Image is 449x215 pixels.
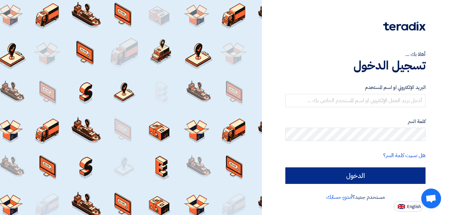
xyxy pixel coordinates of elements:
[285,94,426,107] input: أدخل بريد العمل الإلكتروني او اسم المستخدم الخاص بك ...
[421,189,441,208] div: Open chat
[326,193,352,201] a: أنشئ حسابك
[383,151,426,159] a: هل نسيت كلمة السر؟
[407,204,421,209] span: English
[285,50,426,58] div: أهلا بك ...
[285,167,426,184] input: الدخول
[398,204,405,209] img: en-US.png
[285,84,426,91] label: البريد الإلكتروني او اسم المستخدم
[383,21,426,31] img: Teradix logo
[285,58,426,73] h1: تسجيل الدخول
[394,201,423,212] button: English
[285,193,426,201] div: مستخدم جديد؟
[285,118,426,125] label: كلمة السر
